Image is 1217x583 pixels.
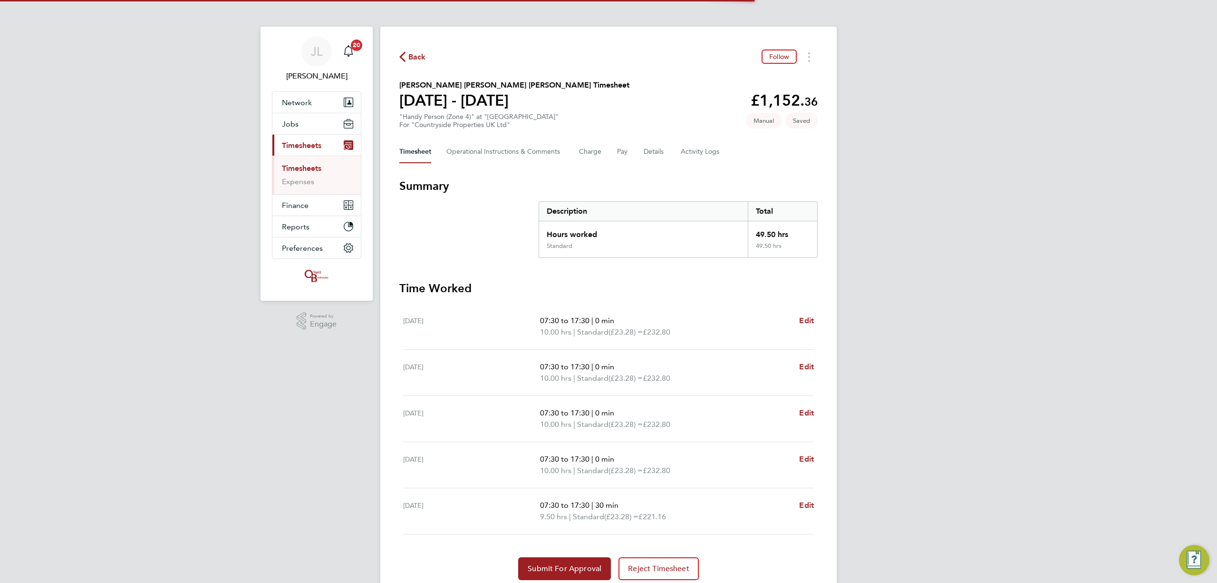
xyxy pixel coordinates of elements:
[799,408,814,417] span: Edit
[282,141,321,150] span: Timesheets
[748,202,817,221] div: Total
[604,512,638,521] span: (£23.28) =
[748,242,817,257] div: 49.50 hrs
[540,501,589,510] span: 07:30 to 17:30
[591,362,593,371] span: |
[799,501,814,510] span: Edit
[539,201,818,258] div: Summary
[540,455,589,464] span: 07:30 to 17:30
[801,49,818,64] button: Timesheets Menu
[528,564,601,573] span: Submit For Approval
[573,466,575,475] span: |
[762,49,797,64] button: Follow
[643,420,670,429] span: £232.80
[573,327,575,336] span: |
[595,455,614,464] span: 0 min
[403,361,540,384] div: [DATE]
[297,312,337,330] a: Powered byEngage
[399,51,426,63] button: Back
[618,557,699,580] button: Reject Timesheet
[595,316,614,325] span: 0 min
[282,222,309,231] span: Reports
[573,420,575,429] span: |
[591,501,593,510] span: |
[799,362,814,371] span: Edit
[539,221,748,242] div: Hours worked
[540,466,571,475] span: 10.00 hrs
[303,268,330,284] img: oneillandbrennan-logo-retina.png
[569,512,571,521] span: |
[282,244,323,253] span: Preferences
[282,177,314,186] a: Expenses
[591,316,593,325] span: |
[272,268,361,284] a: Go to home page
[643,466,670,475] span: £232.80
[339,36,358,67] a: 20
[272,156,361,194] div: Timesheets
[399,178,818,580] section: Timesheet
[595,362,614,371] span: 0 min
[272,195,361,216] button: Finance
[540,512,567,521] span: 9.50 hrs
[608,420,643,429] span: (£23.28) =
[579,140,602,163] button: Charge
[261,27,373,301] nav: Main navigation
[785,113,818,128] span: This timesheet is Saved.
[608,327,643,336] span: (£23.28) =
[799,361,814,373] a: Edit
[540,374,571,383] span: 10.00 hrs
[577,465,608,476] span: Standard
[799,315,814,326] a: Edit
[540,316,589,325] span: 07:30 to 17:30
[272,70,361,82] span: Jordan Lee
[272,92,361,113] button: Network
[272,135,361,156] button: Timesheets
[272,36,361,82] a: JL[PERSON_NAME]
[617,140,628,163] button: Pay
[540,408,589,417] span: 07:30 to 17:30
[1179,545,1209,575] button: Engage Resource Center
[399,121,559,129] div: For "Countryside Properties UK Ltd"
[799,455,814,464] span: Edit
[272,237,361,258] button: Preferences
[310,312,337,320] span: Powered by
[539,202,748,221] div: Description
[643,327,670,336] span: £232.80
[311,45,322,58] span: JL
[399,79,629,91] h2: [PERSON_NAME] [PERSON_NAME] [PERSON_NAME] Timesheet
[577,326,608,338] span: Standard
[608,374,643,383] span: (£23.28) =
[282,119,299,128] span: Jobs
[644,140,666,163] button: Details
[746,113,782,128] span: This timesheet was manually created.
[446,140,564,163] button: Operational Instructions & Comments
[573,511,604,523] span: Standard
[272,216,361,237] button: Reports
[403,315,540,338] div: [DATE]
[799,316,814,325] span: Edit
[608,466,643,475] span: (£23.28) =
[751,91,818,109] app-decimal: £1,152.
[399,91,629,110] h1: [DATE] - [DATE]
[540,420,571,429] span: 10.00 hrs
[399,281,818,296] h3: Time Worked
[310,320,337,328] span: Engage
[272,113,361,134] button: Jobs
[399,140,431,163] button: Timesheet
[769,52,789,61] span: Follow
[595,408,614,417] span: 0 min
[399,113,559,129] div: "Handy Person (Zone 4)" at "[GEOGRAPHIC_DATA]"
[540,362,589,371] span: 07:30 to 17:30
[577,419,608,430] span: Standard
[577,373,608,384] span: Standard
[748,221,817,242] div: 49.50 hrs
[403,500,540,523] div: [DATE]
[681,140,721,163] button: Activity Logs
[403,454,540,476] div: [DATE]
[591,408,593,417] span: |
[540,327,571,336] span: 10.00 hrs
[628,564,689,573] span: Reject Timesheet
[351,40,362,51] span: 20
[595,501,618,510] span: 30 min
[799,500,814,511] a: Edit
